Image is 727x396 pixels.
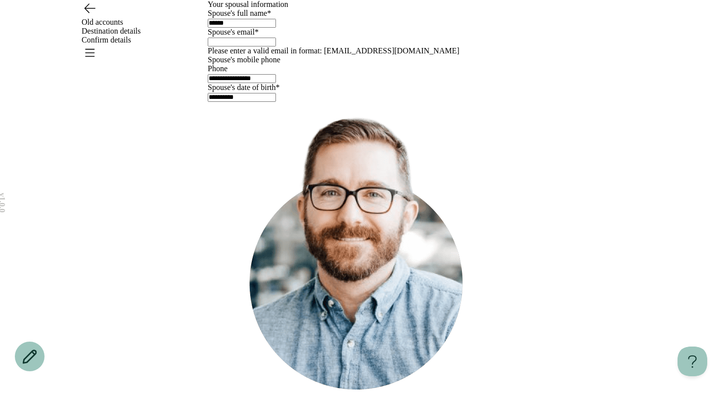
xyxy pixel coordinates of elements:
label: Spouse's date of birth* [208,83,280,91]
iframe: Help Scout Beacon - Open [678,347,707,376]
span: Destination details [82,27,141,35]
span: Confirm details [82,36,131,44]
div: Phone [208,64,519,73]
span: Old accounts [82,18,123,26]
button: Open menu [82,44,97,60]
